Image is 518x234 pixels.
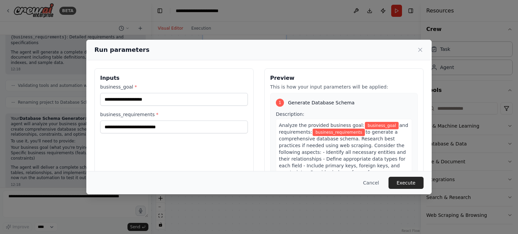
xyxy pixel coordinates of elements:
span: Description: [276,111,304,117]
label: business_goal [100,83,248,90]
div: 1 [276,99,284,107]
h3: Inputs [100,74,248,82]
span: Variable: business_requirements [313,129,365,136]
button: Execute [388,177,424,189]
h3: Preview [270,74,418,82]
span: Generate Database Schema [288,99,354,106]
span: Analyze the provided business goal: [279,123,364,128]
p: This is how your input parameters will be applied: [270,83,418,90]
span: Variable: business_goal [365,122,399,129]
button: Cancel [358,177,384,189]
h2: Run parameters [94,45,149,55]
label: business_requirements [100,111,248,118]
